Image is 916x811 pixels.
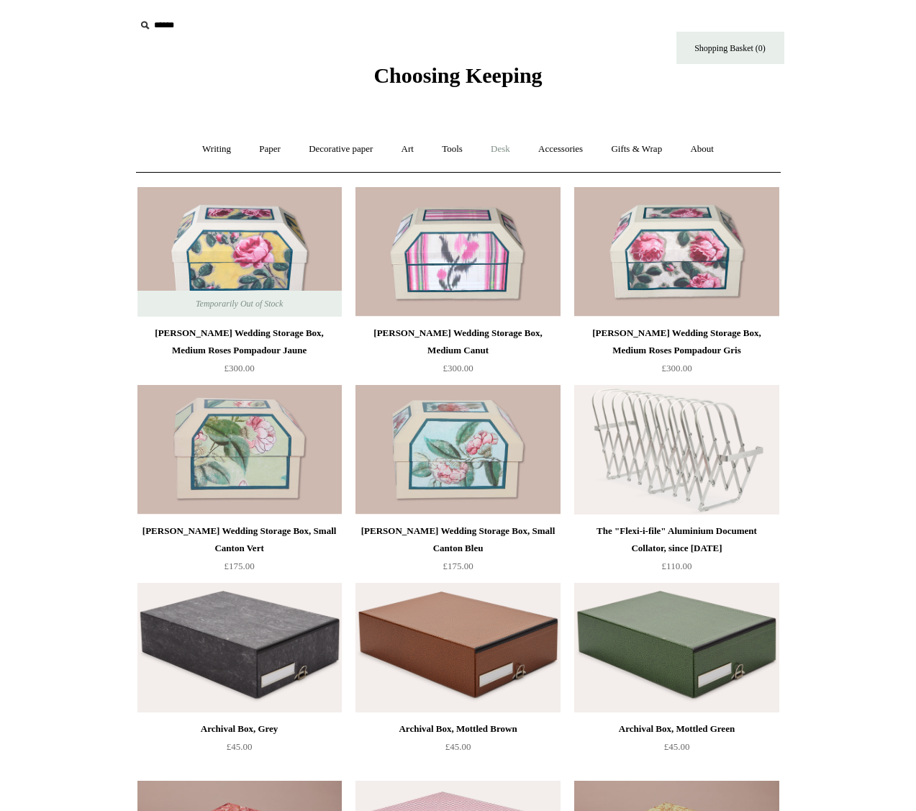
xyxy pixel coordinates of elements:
[359,720,556,738] div: Archival Box, Mottled Brown
[574,385,779,515] a: The "Flexi-i-file" Aluminium Document Collator, since 1941 The "Flexi-i-file" Aluminium Document ...
[137,187,342,317] a: Antoinette Poisson Wedding Storage Box, Medium Roses Pompadour Jaune Antoinette Poisson Wedding S...
[137,187,342,317] img: Antoinette Poisson Wedding Storage Box, Medium Roses Pompadour Jaune
[574,325,779,384] a: [PERSON_NAME] Wedding Storage Box, Medium Roses Pompadour Gris £300.00
[141,325,338,359] div: [PERSON_NAME] Wedding Storage Box, Medium Roses Pompadour Jaune
[246,130,294,168] a: Paper
[578,522,775,557] div: The "Flexi-i-file" Aluminium Document Collator, since [DATE]
[137,583,342,712] a: Archival Box, Grey Archival Box, Grey
[355,720,560,779] a: Archival Box, Mottled Brown £45.00
[677,130,727,168] a: About
[664,741,690,752] span: £45.00
[598,130,675,168] a: Gifts & Wrap
[137,385,342,515] a: Antoinette Poisson Wedding Storage Box, Small Canton Vert Antoinette Poisson Wedding Storage Box,...
[137,583,342,712] img: Archival Box, Grey
[389,130,427,168] a: Art
[137,325,342,384] a: [PERSON_NAME] Wedding Storage Box, Medium Roses Pompadour Jaune £300.00
[574,187,779,317] a: Antoinette Poisson Wedding Storage Box, Medium Roses Pompadour Gris Antoinette Poisson Wedding St...
[137,720,342,779] a: Archival Box, Grey £45.00
[296,130,386,168] a: Decorative paper
[227,741,253,752] span: £45.00
[574,720,779,779] a: Archival Box, Mottled Green £45.00
[525,130,596,168] a: Accessories
[359,325,556,359] div: [PERSON_NAME] Wedding Storage Box, Medium Canut
[373,63,542,87] span: Choosing Keeping
[224,561,254,571] span: £175.00
[429,130,476,168] a: Tools
[355,583,560,712] a: Archival Box, Mottled Brown Archival Box, Mottled Brown
[662,561,692,571] span: £110.00
[661,363,691,373] span: £300.00
[478,130,523,168] a: Desk
[355,187,560,317] img: Antoinette Poisson Wedding Storage Box, Medium Canut
[355,187,560,317] a: Antoinette Poisson Wedding Storage Box, Medium Canut Antoinette Poisson Wedding Storage Box, Medi...
[355,385,560,515] a: Antoinette Poisson Wedding Storage Box, Small Canton Bleu Antoinette Poisson Wedding Storage Box,...
[676,32,784,64] a: Shopping Basket (0)
[355,522,560,581] a: [PERSON_NAME] Wedding Storage Box, Small Canton Bleu £175.00
[224,363,254,373] span: £300.00
[181,291,297,317] span: Temporarily Out of Stock
[137,385,342,515] img: Antoinette Poisson Wedding Storage Box, Small Canton Vert
[359,522,556,557] div: [PERSON_NAME] Wedding Storage Box, Small Canton Bleu
[578,720,775,738] div: Archival Box, Mottled Green
[574,583,779,712] a: Archival Box, Mottled Green Archival Box, Mottled Green
[141,720,338,738] div: Archival Box, Grey
[137,522,342,581] a: [PERSON_NAME] Wedding Storage Box, Small Canton Vert £175.00
[189,130,244,168] a: Writing
[355,583,560,712] img: Archival Box, Mottled Brown
[574,522,779,581] a: The "Flexi-i-file" Aluminium Document Collator, since [DATE] £110.00
[373,75,542,85] a: Choosing Keeping
[355,385,560,515] img: Antoinette Poisson Wedding Storage Box, Small Canton Bleu
[443,363,473,373] span: £300.00
[355,325,560,384] a: [PERSON_NAME] Wedding Storage Box, Medium Canut £300.00
[141,522,338,557] div: [PERSON_NAME] Wedding Storage Box, Small Canton Vert
[443,561,473,571] span: £175.00
[445,741,471,752] span: £45.00
[574,385,779,515] img: The "Flexi-i-file" Aluminium Document Collator, since 1941
[574,187,779,317] img: Antoinette Poisson Wedding Storage Box, Medium Roses Pompadour Gris
[578,325,775,359] div: [PERSON_NAME] Wedding Storage Box, Medium Roses Pompadour Gris
[574,583,779,712] img: Archival Box, Mottled Green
